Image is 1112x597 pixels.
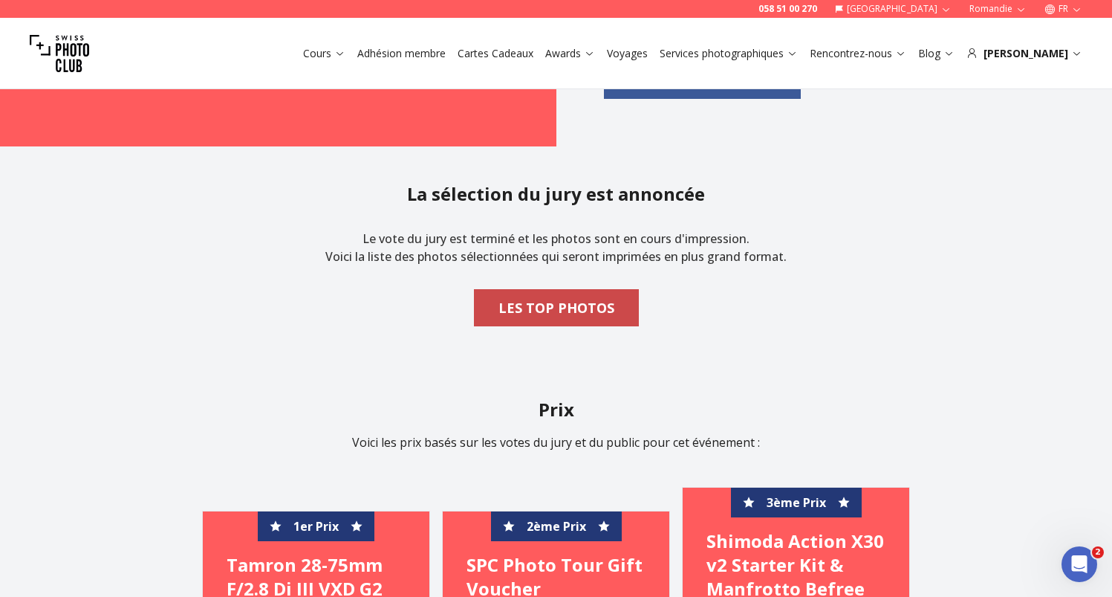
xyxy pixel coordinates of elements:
[474,289,639,326] button: LES TOP PHOTOS
[1092,546,1104,558] span: 2
[297,43,351,64] button: Cours
[498,297,614,318] b: LES TOP PHOTOS
[357,46,446,61] a: Adhésion membre
[654,43,804,64] button: Services photographiques
[767,494,826,512] span: 3ème Prix
[293,517,339,535] span: 1er Prix
[30,24,89,83] img: Swiss photo club
[527,517,586,535] span: 2ème Prix
[607,46,648,61] a: Voyages
[407,182,705,206] h2: La sélection du jury est annoncée
[601,43,654,64] button: Voyages
[804,43,912,64] button: Rencontrez-nous
[93,433,1020,451] p: Voici les prix basés sur les votes du jury et du public pour cet événement :
[325,218,787,277] p: Le vote du jury est terminé et les photos sont en cours d'impression. Voici la liste des photos s...
[303,46,345,61] a: Cours
[539,43,601,64] button: Awards
[912,43,960,64] button: Blog
[1061,546,1097,582] iframe: Intercom live chat
[660,46,798,61] a: Services photographiques
[966,46,1082,61] div: [PERSON_NAME]
[458,46,533,61] a: Cartes Cadeaux
[545,46,595,61] a: Awards
[93,398,1020,422] h2: Prix
[810,46,906,61] a: Rencontrez-nous
[452,43,539,64] button: Cartes Cadeaux
[758,3,817,15] a: 058 51 00 270
[918,46,955,61] a: Blog
[351,43,452,64] button: Adhésion membre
